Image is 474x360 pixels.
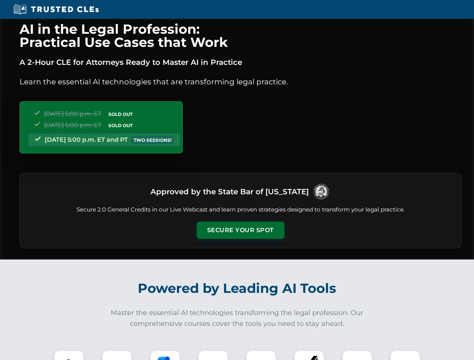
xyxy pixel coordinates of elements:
span: SOLD OUT [106,121,135,129]
p: A 2-Hour CLE for Attorneys Ready to Master AI in Practice [20,56,462,68]
img: Logo [312,182,331,201]
img: Trusted CLEs [11,4,101,15]
span: [DATE] 5:00 p.m. ET [44,121,101,129]
h3: Approved by the State Bar of [US_STATE] [150,185,309,198]
p: Secure 2.0 General Credits in our Live Webcast and learn proven strategies designed to transform ... [29,205,452,214]
p: Master the essential AI technologies transforming the legal profession. Our comprehensive courses... [106,307,369,329]
h2: Powered by Leading AI Tools [29,275,445,301]
p: Learn the essential AI technologies that are transforming legal practice. [20,76,462,88]
span: SOLD OUT [106,110,135,118]
button: Secure Your Spot [197,222,284,239]
span: [DATE] 5:00 p.m. ET [44,110,101,117]
h1: AI in the Legal Profession: Practical Use Cases that Work [20,22,462,49]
